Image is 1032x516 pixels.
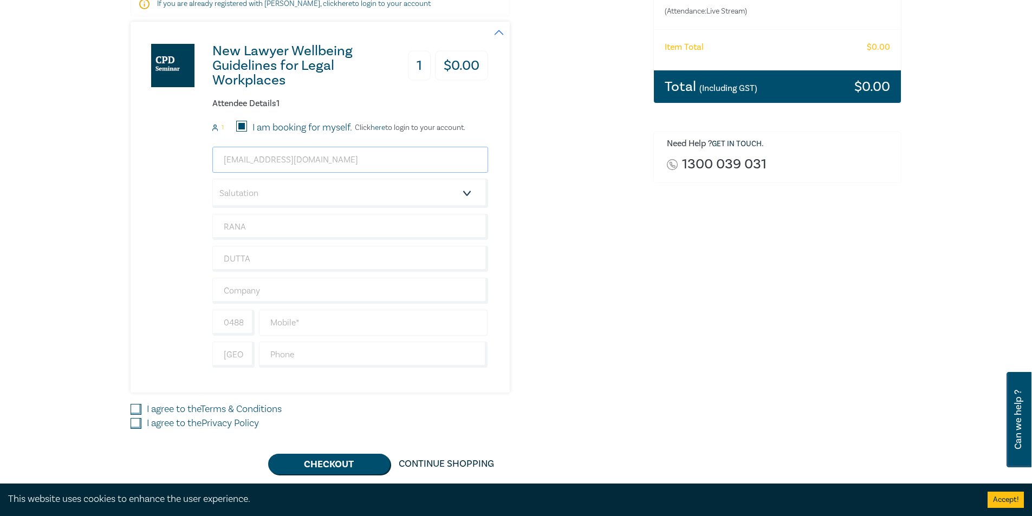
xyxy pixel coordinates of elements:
a: Continue Shopping [390,454,503,474]
img: New Lawyer Wellbeing Guidelines for Legal Workplaces [151,44,194,87]
input: Mobile* [259,310,488,336]
small: 1 [222,124,224,132]
h3: $ 0.00 [854,80,890,94]
input: Phone [259,342,488,368]
a: Get in touch [712,139,762,149]
button: Checkout [268,454,390,474]
a: 1300 039 031 [682,157,767,172]
h6: Item Total [665,42,704,53]
input: +61 [212,310,255,336]
h6: Need Help ? . [667,139,893,149]
button: Accept cookies [988,492,1024,508]
h3: Total [665,80,757,94]
input: Company [212,278,488,304]
a: here [371,123,385,133]
h6: $ 0.00 [867,42,890,53]
a: Terms & Conditions [200,403,282,415]
label: I agree to the [147,402,282,416]
input: +61 [212,342,255,368]
input: First Name* [212,214,488,240]
small: (Attendance: Live Stream ) [665,6,847,17]
div: This website uses cookies to enhance the user experience. [8,492,971,506]
h3: New Lawyer Wellbeing Guidelines for Legal Workplaces [212,44,391,88]
a: Privacy Policy [202,417,259,429]
h3: $ 0.00 [435,51,488,81]
label: I am booking for myself. [252,121,352,135]
h6: Attendee Details 1 [212,99,488,109]
span: Can we help ? [1013,378,1023,461]
small: (Including GST) [699,83,757,94]
label: I agree to the [147,416,259,430]
input: Attendee Email* [212,147,488,173]
p: Click to login to your account. [352,123,465,132]
h3: 1 [408,51,431,81]
input: Last Name* [212,246,488,272]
